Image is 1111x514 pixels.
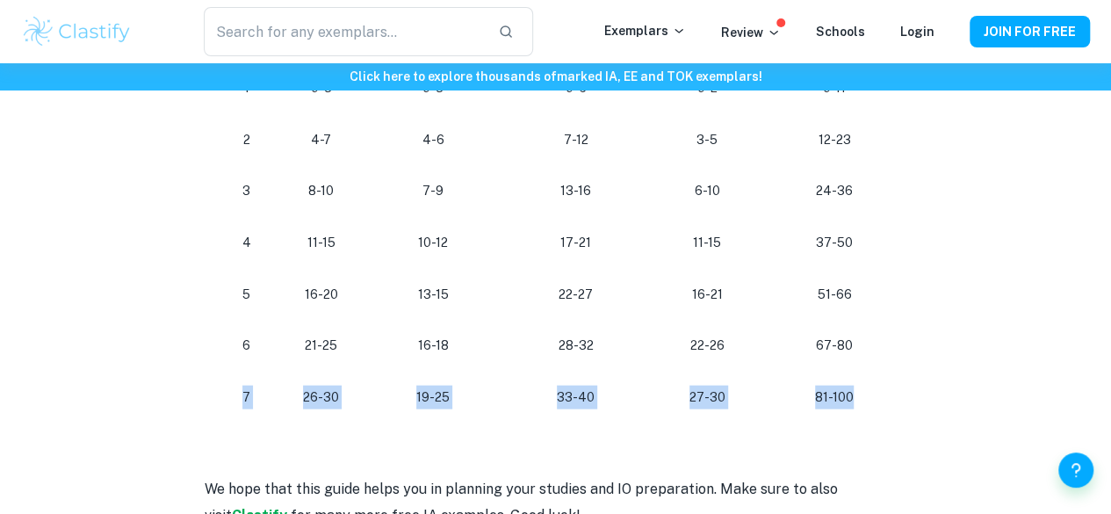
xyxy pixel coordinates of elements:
p: 33-40 [521,386,631,409]
p: 27-30 [660,386,754,409]
a: Login [900,25,934,39]
p: 2 [226,128,269,152]
p: 67-80 [783,334,885,358]
p: 8-10 [296,179,346,203]
p: 3-5 [660,128,754,152]
p: 81-100 [783,386,885,409]
p: 22-26 [660,334,754,358]
p: 16-20 [296,283,346,307]
p: 6-10 [660,179,754,203]
p: 19-25 [374,386,493,409]
p: 21-25 [296,334,346,358]
p: 12-23 [783,128,885,152]
p: 17-21 [521,231,631,255]
p: 10-12 [374,231,493,255]
button: JOIN FOR FREE [970,16,1090,47]
p: 16-21 [660,283,754,307]
p: 13-15 [374,283,493,307]
p: 4-6 [374,128,493,152]
button: Help and Feedback [1058,452,1093,488]
p: 11-15 [660,231,754,255]
p: 37-50 [783,231,885,255]
p: 22-27 [521,283,631,307]
p: 24-36 [783,179,885,203]
img: Clastify logo [21,14,133,49]
p: 51-66 [783,283,885,307]
p: 4 [226,231,269,255]
p: Exemplars [604,21,686,40]
p: 6 [226,334,269,358]
p: 7-12 [521,128,631,152]
p: 16-18 [374,334,493,358]
p: 13-16 [521,179,631,203]
p: 3 [226,179,269,203]
a: Schools [816,25,865,39]
p: 11-15 [296,231,346,255]
input: Search for any exemplars... [204,7,485,56]
p: 7-9 [374,179,493,203]
p: 4-7 [296,128,346,152]
h6: Click here to explore thousands of marked IA, EE and TOK exemplars ! [4,67,1107,86]
p: 7 [226,386,269,409]
p: 26-30 [296,386,346,409]
p: 5 [226,283,269,307]
p: Review [721,23,781,42]
p: 28-32 [521,334,631,358]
